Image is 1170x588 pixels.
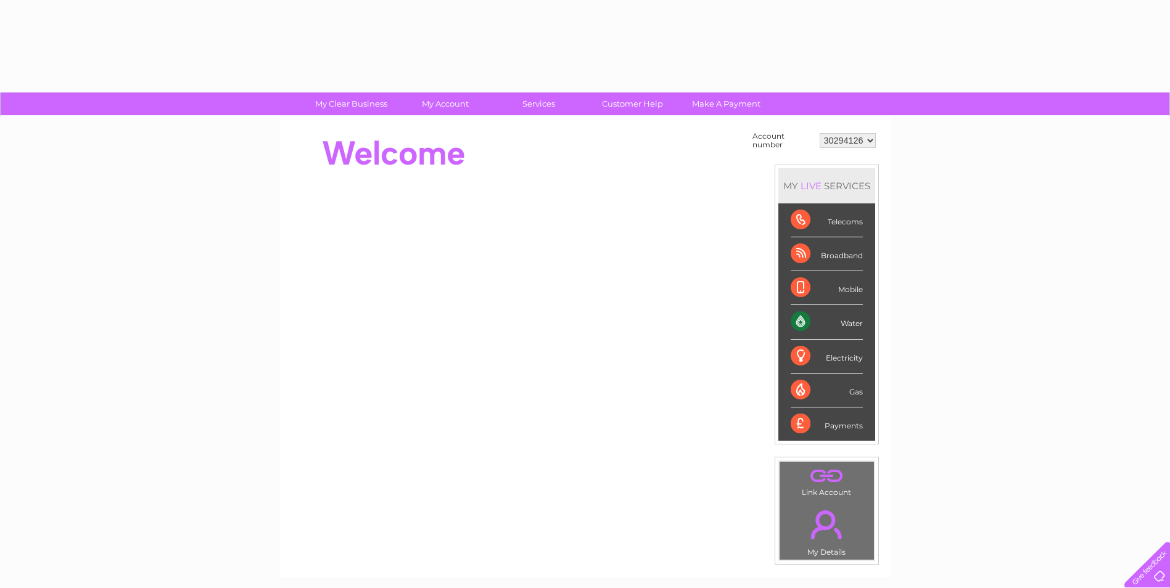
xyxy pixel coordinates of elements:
a: My Account [394,92,496,115]
a: . [783,503,871,546]
a: My Clear Business [300,92,402,115]
a: . [783,465,871,486]
div: Water [791,305,863,339]
td: My Details [779,500,875,560]
a: Customer Help [582,92,683,115]
div: Mobile [791,271,863,305]
div: Telecoms [791,203,863,237]
div: Gas [791,374,863,407]
a: Make A Payment [675,92,777,115]
div: Electricity [791,340,863,374]
div: Broadband [791,237,863,271]
div: Payments [791,407,863,441]
div: LIVE [798,180,824,192]
a: Services [488,92,590,115]
td: Account number [749,129,817,152]
div: MY SERVICES [778,168,875,203]
td: Link Account [779,461,875,500]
